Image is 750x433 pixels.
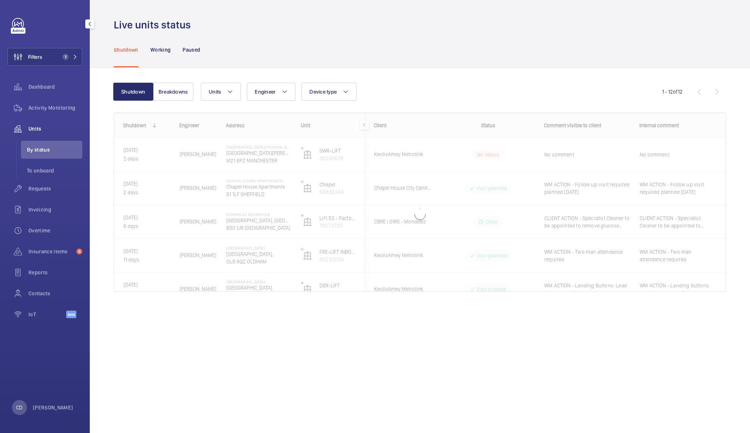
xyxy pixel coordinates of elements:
button: Breakdowns [153,83,193,101]
span: Units [28,125,82,132]
p: CD [16,404,22,411]
p: Working [150,46,171,54]
span: Engineer [255,89,276,95]
span: of [673,89,678,95]
p: Shutdown [114,46,138,54]
span: Dashboard [28,83,82,91]
span: Reports [28,269,82,276]
button: Filters1 [7,48,82,66]
span: By status [27,146,82,153]
p: Paused [183,46,200,54]
span: 6 [76,248,82,254]
h1: Live units status [114,18,195,32]
button: Shutdown [113,83,153,101]
span: 1 [62,54,68,60]
span: Contacts [28,290,82,297]
span: To onboard [27,167,82,174]
span: Device type [309,89,337,95]
button: Units [201,83,241,101]
span: Filters [28,53,42,61]
span: Overtime [28,227,82,234]
span: Insurance items [28,248,73,255]
span: IoT [28,311,66,318]
span: 1 - 12 12 [662,89,683,94]
span: Units [209,89,221,95]
span: Invoicing [28,206,82,213]
span: Activity Monitoring [28,104,82,112]
span: Beta [66,311,76,318]
span: Requests [28,185,82,192]
p: [PERSON_NAME] [33,404,73,411]
button: Device type [301,83,356,101]
button: Engineer [247,83,296,101]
